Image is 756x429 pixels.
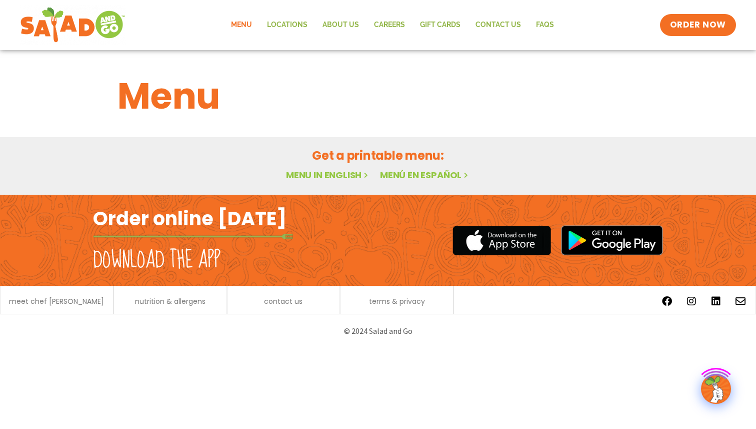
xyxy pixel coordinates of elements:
[412,14,468,37] a: GIFT CARDS
[380,169,470,181] a: Menú en español
[264,298,302,305] a: contact us
[286,169,370,181] a: Menu in English
[98,324,658,338] p: © 2024 Salad and Go
[93,206,286,231] h2: Order online [DATE]
[135,298,205,305] a: nutrition & allergens
[9,298,104,305] a: meet chef [PERSON_NAME]
[561,225,663,255] img: google_play
[670,19,726,31] span: ORDER NOW
[259,14,315,37] a: Locations
[223,14,561,37] nav: Menu
[223,14,259,37] a: Menu
[20,5,125,45] img: new-SAG-logo-768×292
[117,147,638,164] h2: Get a printable menu:
[369,298,425,305] a: terms & privacy
[452,224,551,257] img: appstore
[528,14,561,37] a: FAQs
[117,69,638,123] h1: Menu
[93,234,293,239] img: fork
[366,14,412,37] a: Careers
[468,14,528,37] a: Contact Us
[315,14,366,37] a: About Us
[660,14,736,36] a: ORDER NOW
[93,246,220,274] h2: Download the app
